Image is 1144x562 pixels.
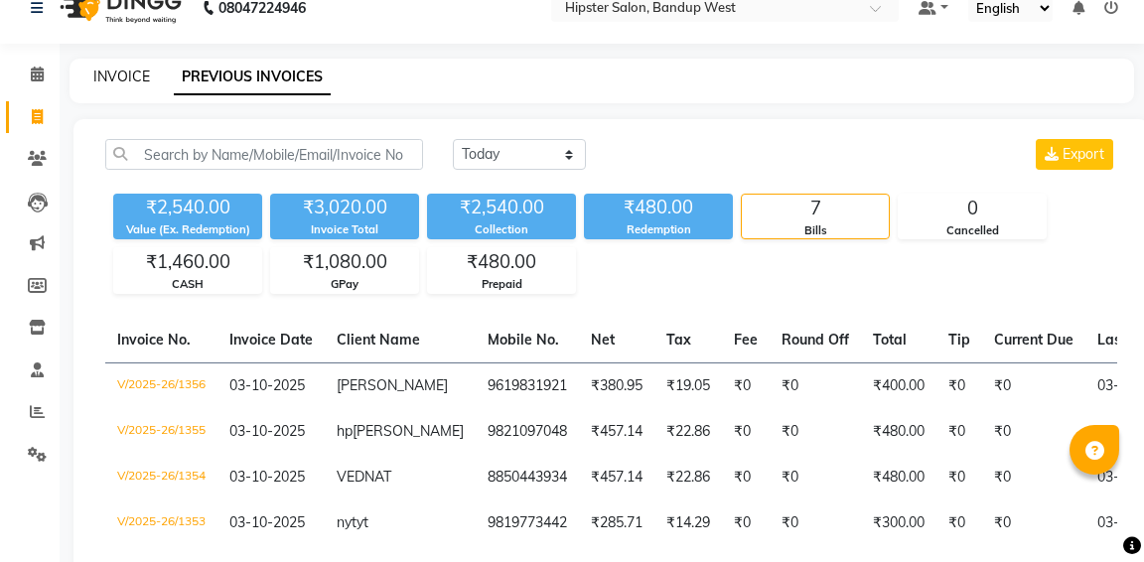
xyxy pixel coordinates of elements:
td: ₹400.00 [861,362,936,409]
td: ₹480.00 [861,409,936,455]
td: ₹0 [982,500,1085,546]
span: Current Due [994,331,1073,349]
td: ₹0 [982,409,1085,455]
td: V/2025-26/1356 [105,362,217,409]
span: Mobile No. [488,331,559,349]
td: ₹285.71 [579,500,654,546]
div: Collection [427,221,576,238]
td: 9821097048 [476,409,579,455]
span: Total [873,331,907,349]
span: nyt [337,513,357,531]
td: ₹0 [722,500,770,546]
td: ₹457.14 [579,409,654,455]
input: Search by Name/Mobile/Email/Invoice No [105,139,423,170]
span: Net [591,331,615,349]
td: ₹0 [770,500,861,546]
td: V/2025-26/1355 [105,409,217,455]
td: ₹0 [770,455,861,500]
span: [PERSON_NAME] [353,422,464,440]
div: ₹2,540.00 [427,194,576,221]
td: ₹457.14 [579,455,654,500]
td: ₹0 [936,500,982,546]
span: Export [1063,145,1104,163]
td: ₹380.95 [579,362,654,409]
td: ₹0 [936,409,982,455]
span: Client Name [337,331,420,349]
div: ₹1,080.00 [271,248,418,276]
span: hp [337,422,353,440]
span: Invoice No. [117,331,191,349]
a: INVOICE [93,68,150,85]
td: V/2025-26/1354 [105,455,217,500]
td: 9619831921 [476,362,579,409]
td: ₹0 [982,362,1085,409]
td: ₹0 [722,455,770,500]
div: ₹1,460.00 [114,248,261,276]
td: ₹14.29 [654,500,722,546]
div: ₹480.00 [584,194,733,221]
td: ₹22.86 [654,455,722,500]
div: ₹2,540.00 [113,194,262,221]
span: 03-10-2025 [229,468,305,486]
td: 9819773442 [476,500,579,546]
div: Cancelled [899,222,1046,239]
td: ₹300.00 [861,500,936,546]
td: 8850443934 [476,455,579,500]
span: 03-10-2025 [229,376,305,394]
span: 03-10-2025 [229,422,305,440]
span: yt [357,513,368,531]
div: Redemption [584,221,733,238]
td: ₹0 [722,409,770,455]
span: Round Off [782,331,849,349]
div: 7 [742,195,889,222]
div: CASH [114,276,261,293]
div: ₹3,020.00 [270,194,419,221]
span: VEDNAT [337,468,391,486]
td: ₹0 [982,455,1085,500]
div: Invoice Total [270,221,419,238]
div: Prepaid [428,276,575,293]
a: PREVIOUS INVOICES [174,60,331,95]
td: ₹0 [722,362,770,409]
div: ₹480.00 [428,248,575,276]
td: ₹480.00 [861,455,936,500]
span: Fee [734,331,758,349]
td: ₹0 [936,362,982,409]
td: ₹0 [770,362,861,409]
td: ₹0 [770,409,861,455]
span: [PERSON_NAME] [337,376,448,394]
div: Bills [742,222,889,239]
span: Tip [948,331,970,349]
div: 0 [899,195,1046,222]
td: ₹22.86 [654,409,722,455]
button: Export [1036,139,1113,170]
span: Invoice Date [229,331,313,349]
span: 03-10-2025 [229,513,305,531]
div: Value (Ex. Redemption) [113,221,262,238]
span: Tax [666,331,691,349]
div: GPay [271,276,418,293]
td: ₹0 [936,455,982,500]
td: ₹19.05 [654,362,722,409]
td: V/2025-26/1353 [105,500,217,546]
